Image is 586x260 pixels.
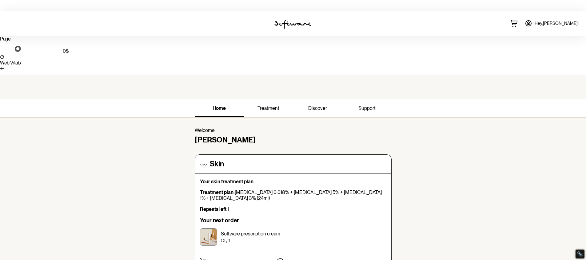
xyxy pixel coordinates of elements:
span: rp [23,46,29,51]
strong: Repeats left: [200,206,228,212]
p: Your skin treatment plan [200,179,386,184]
p: Qty: 1 [221,238,280,243]
div: 0$ [63,48,73,55]
img: software logo [274,20,311,29]
a: st0 [63,43,73,48]
span: 0 [58,46,61,51]
span: st [63,43,68,48]
span: treatment [257,105,279,111]
span: 0 [44,46,47,51]
span: kw [49,46,56,51]
img: ckr538fbk00003h5xrf5i7e73.jpg [200,228,217,246]
a: home [195,100,244,117]
span: 0 [31,46,34,51]
span: ur [3,46,9,51]
h4: Skin [210,160,224,169]
span: home [213,105,226,111]
span: discover [308,105,327,111]
strong: Treatment plan: [200,189,235,195]
p: 1 [200,206,386,212]
a: treatment [244,100,293,117]
p: Software prescription cream [221,231,280,237]
p: [MEDICAL_DATA] 0.018% + [MEDICAL_DATA] 5% + [MEDICAL_DATA] 1% + [MEDICAL_DATA] 3% (24ml) [200,189,386,201]
span: rd [36,46,42,51]
a: support [342,100,392,117]
h4: [PERSON_NAME] [195,136,392,145]
a: discover [293,100,342,117]
a: rd0 [36,46,46,51]
div: Restore Info Box &#10;&#10;NoFollow Info:&#10; META-Robots NoFollow: &#09;false&#10; META-Robots ... [577,251,583,257]
a: kw0 [49,46,60,51]
span: 0 [70,43,73,48]
p: Welcome [195,127,392,133]
a: rp0 [23,46,34,51]
span: 0 [10,46,14,51]
a: Hey,[PERSON_NAME]! [521,16,582,31]
span: Hey, [PERSON_NAME] ! [535,21,579,26]
span: support [358,105,376,111]
a: ur0 [3,46,21,52]
h6: Your next order [200,217,386,224]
